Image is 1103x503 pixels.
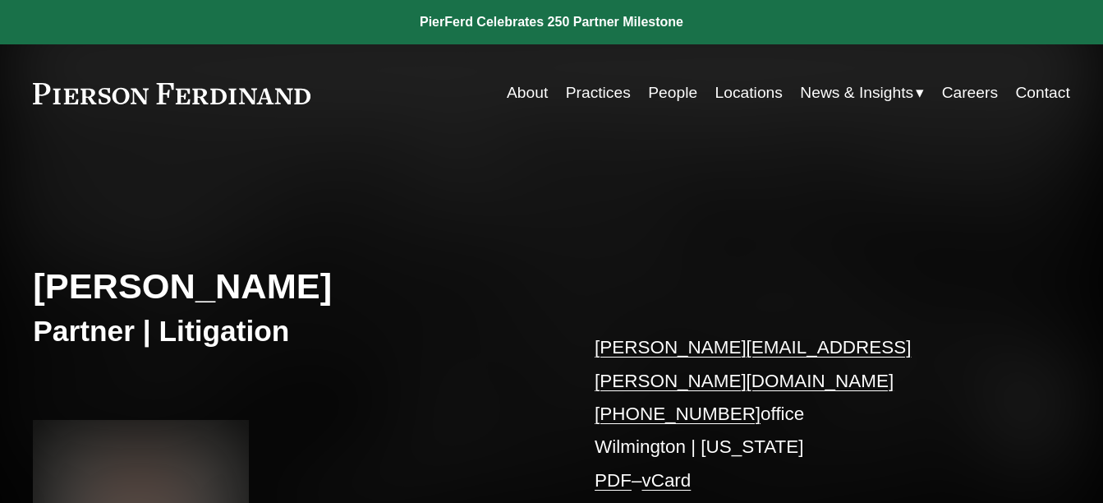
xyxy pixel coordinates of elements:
[507,77,548,108] a: About
[800,79,913,108] span: News & Insights
[595,337,911,390] a: [PERSON_NAME][EMAIL_ADDRESS][PERSON_NAME][DOMAIN_NAME]
[595,404,761,424] a: [PHONE_NUMBER]
[715,77,783,108] a: Locations
[942,77,998,108] a: Careers
[566,77,631,108] a: Practices
[595,470,632,491] a: PDF
[648,77,697,108] a: People
[595,331,1027,497] p: office Wilmington | [US_STATE] –
[641,470,691,491] a: vCard
[800,77,924,108] a: folder dropdown
[33,313,551,349] h3: Partner | Litigation
[1015,77,1069,108] a: Contact
[33,265,551,308] h2: [PERSON_NAME]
